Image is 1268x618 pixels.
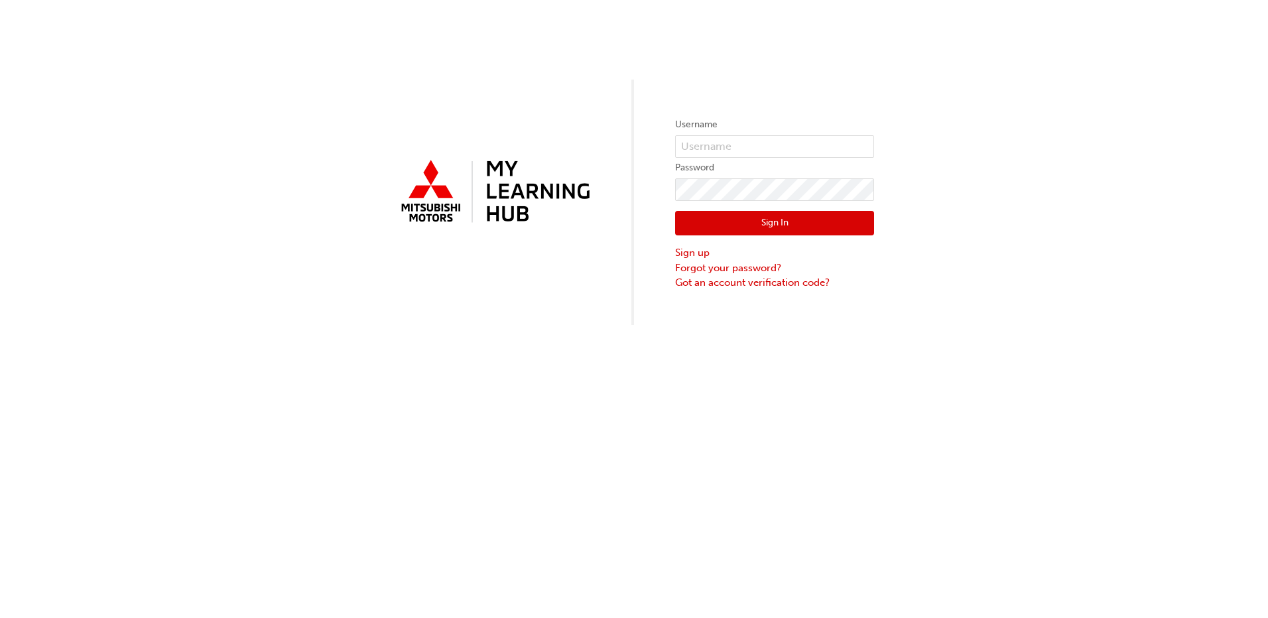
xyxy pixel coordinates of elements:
label: Username [675,117,874,133]
img: mmal [394,154,593,230]
input: Username [675,135,874,158]
a: Sign up [675,245,874,261]
button: Sign In [675,211,874,236]
label: Password [675,160,874,176]
a: Got an account verification code? [675,275,874,290]
a: Forgot your password? [675,261,874,276]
